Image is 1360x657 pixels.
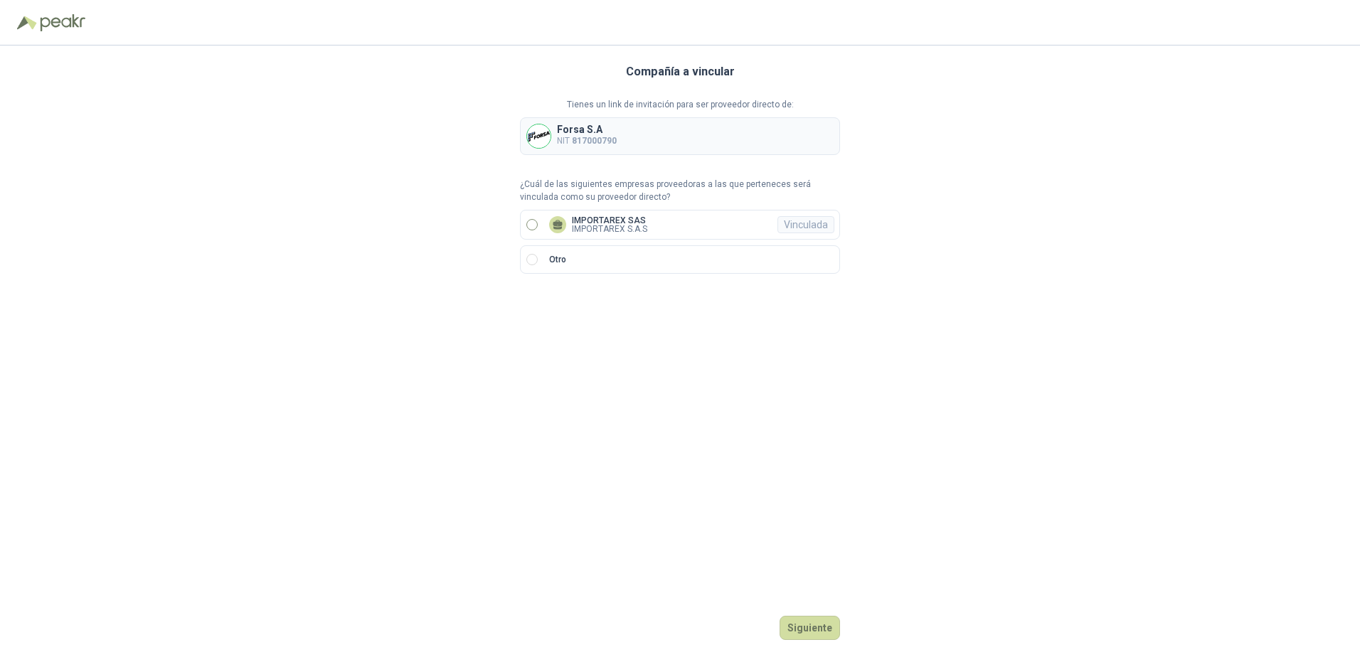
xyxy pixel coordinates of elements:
button: Siguiente [780,616,840,640]
p: Tienes un link de invitación para ser proveedor directo de: [520,98,840,112]
img: Peakr [40,14,85,31]
p: Otro [549,253,566,267]
p: NIT [557,134,617,148]
p: IMPORTAREX S.A.S [572,225,647,233]
b: 817000790 [572,136,617,146]
img: Company Logo [527,124,551,148]
p: Forsa S.A [557,124,617,134]
p: ¿Cuál de las siguientes empresas proveedoras a las que perteneces será vinculada como su proveedo... [520,178,840,205]
h3: Compañía a vincular [626,63,735,81]
img: Logo [17,16,37,30]
div: Vinculada [777,216,834,233]
p: IMPORTAREX SAS [572,216,647,225]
